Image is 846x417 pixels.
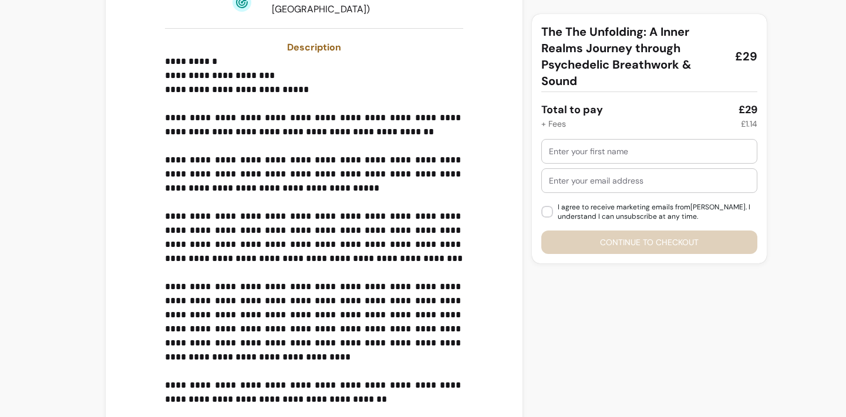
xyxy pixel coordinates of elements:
[549,175,750,187] input: Enter your email address
[541,118,566,130] div: + Fees
[741,118,757,130] div: £1.14
[735,48,757,65] span: £29
[541,23,726,89] span: The The Unfolding: A Inner Realms Journey through Psychedelic Breathwork & Sound
[549,145,750,157] input: Enter your first name
[541,101,603,118] div: Total to pay
[165,40,463,55] h3: Description
[739,101,757,118] div: £29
